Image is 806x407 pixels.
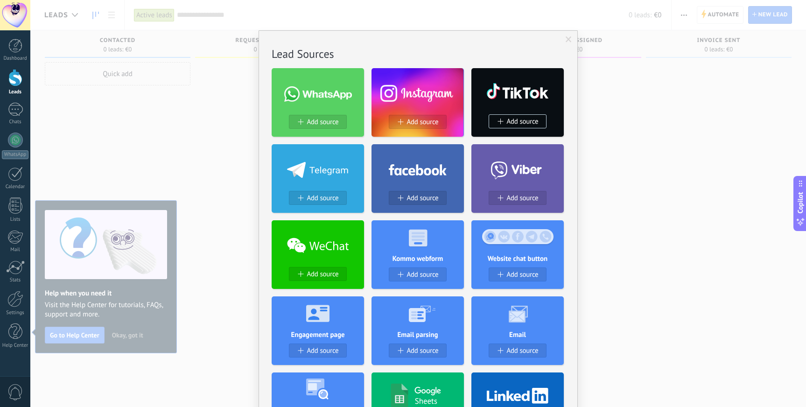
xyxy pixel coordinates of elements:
h4: Email parsing [371,330,464,339]
div: Stats [2,277,29,283]
h4: Kommo webform [371,254,464,263]
span: Add source [407,271,439,279]
h4: Email [471,330,564,339]
button: Add source [289,267,347,281]
h4: Sheets [415,396,437,406]
span: Add source [507,194,539,202]
button: Add source [389,115,447,129]
h2: Lead Sources [272,47,565,61]
div: Lists [2,217,29,223]
span: Add source [407,118,439,126]
button: Add source [289,115,347,129]
button: Add source [289,191,347,205]
div: Settings [2,310,29,316]
div: Calendar [2,184,29,190]
button: Add source [289,344,347,358]
div: Chats [2,119,29,125]
span: Add source [507,347,539,355]
span: Add source [407,194,439,202]
div: Leads [2,89,29,95]
span: Add source [407,347,439,355]
span: Add source [307,270,339,278]
div: Help Center [2,343,29,349]
button: Add source [489,267,547,281]
div: Dashboard [2,56,29,62]
span: Add source [507,118,539,126]
div: Mail [2,247,29,253]
span: Add source [507,271,539,279]
button: Add source [489,344,547,358]
h4: Engagement page [272,330,364,339]
div: WhatsApp [2,150,28,159]
span: Add source [307,118,339,126]
span: Add source [307,347,339,355]
h4: Website chat button [471,254,564,263]
button: Add source [489,191,547,205]
span: Add source [307,194,339,202]
span: Copilot [796,192,805,214]
button: Add source [389,267,447,281]
button: Add source [389,344,447,358]
button: Add source [389,191,447,205]
button: Add source [489,114,547,128]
